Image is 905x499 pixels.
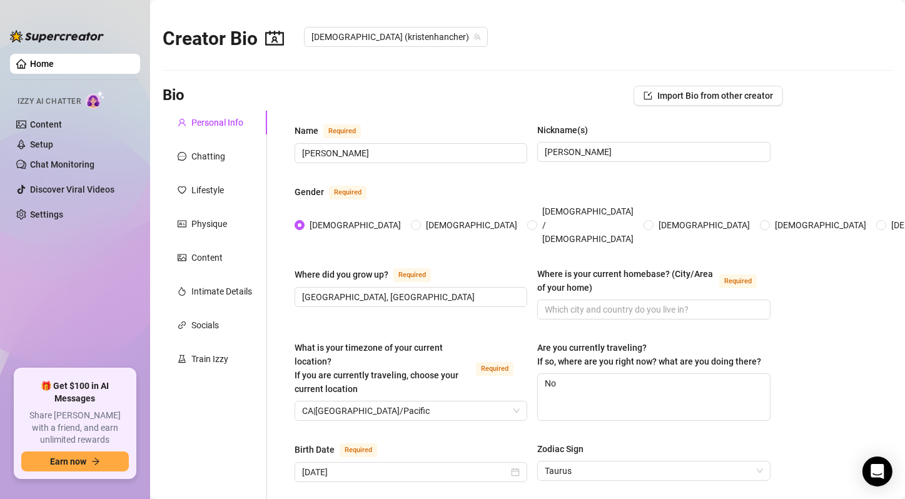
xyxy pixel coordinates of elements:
div: Open Intercom Messenger [862,456,892,486]
span: message [178,152,186,161]
div: Physique [191,217,227,231]
span: contacts [265,29,284,48]
span: fire [178,287,186,296]
span: Kristen (kristenhancher) [311,28,480,46]
h2: Creator Bio [163,27,284,51]
div: Gender [295,185,324,199]
img: AI Chatter [86,91,105,109]
span: What is your timezone of your current location? If you are currently traveling, choose your curre... [295,343,458,394]
label: Where is your current homebase? (City/Area of your home) [537,267,770,295]
a: Content [30,119,62,129]
span: Are you currently traveling? If so, where are you right now? what are you doing there? [537,343,761,366]
span: arrow-right [91,457,100,466]
div: Nickname(s) [537,123,588,137]
div: Content [191,251,223,265]
input: Nickname(s) [545,145,760,159]
a: Settings [30,209,63,219]
label: Birth Date [295,442,391,457]
span: 🎁 Get $100 in AI Messages [21,380,129,405]
h3: Bio [163,86,185,106]
a: Home [30,59,54,69]
span: [DEMOGRAPHIC_DATA] [305,218,406,232]
div: Personal Info [191,116,243,129]
label: Zodiac Sign [537,442,592,456]
span: CA|US/Pacific [302,401,520,420]
textarea: No [538,374,769,420]
div: Name [295,124,318,138]
span: [DEMOGRAPHIC_DATA] / [DEMOGRAPHIC_DATA] [537,204,639,246]
input: Name [302,146,517,160]
input: Birth Date [302,465,508,479]
span: Required [323,124,361,138]
button: Import Bio from other creator [634,86,783,106]
span: Required [340,443,377,457]
span: [DEMOGRAPHIC_DATA] [421,218,522,232]
label: Name [295,123,375,138]
div: Birth Date [295,443,335,456]
label: Gender [295,184,380,199]
div: Train Izzy [191,352,228,366]
div: Socials [191,318,219,332]
span: Import Bio from other creator [657,91,773,101]
span: Required [329,186,367,199]
span: Izzy AI Chatter [18,96,81,108]
span: team [473,33,481,41]
span: picture [178,253,186,262]
a: Setup [30,139,53,149]
label: Where did you grow up? [295,267,445,282]
a: Discover Viral Videos [30,184,114,194]
button: Earn nowarrow-right [21,451,129,471]
div: Chatting [191,149,225,163]
label: Nickname(s) [537,123,597,137]
span: Share [PERSON_NAME] with a friend, and earn unlimited rewards [21,410,129,446]
div: Where did you grow up? [295,268,388,281]
span: Taurus [545,461,762,480]
input: Where is your current homebase? (City/Area of your home) [545,303,760,316]
span: import [644,91,652,100]
span: experiment [178,355,186,363]
div: Zodiac Sign [537,442,584,456]
input: Where did you grow up? [302,290,517,304]
span: [DEMOGRAPHIC_DATA] [770,218,871,232]
span: [DEMOGRAPHIC_DATA] [654,218,755,232]
span: heart [178,186,186,194]
span: link [178,321,186,330]
div: Where is your current homebase? (City/Area of your home) [537,267,714,295]
div: Lifestyle [191,183,224,197]
span: user [178,118,186,127]
span: Required [476,362,513,376]
img: logo-BBDzfeDw.svg [10,30,104,43]
span: Required [393,268,431,282]
span: Earn now [50,456,86,466]
div: Intimate Details [191,285,252,298]
span: idcard [178,219,186,228]
a: Chat Monitoring [30,159,94,169]
span: Required [719,275,757,288]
